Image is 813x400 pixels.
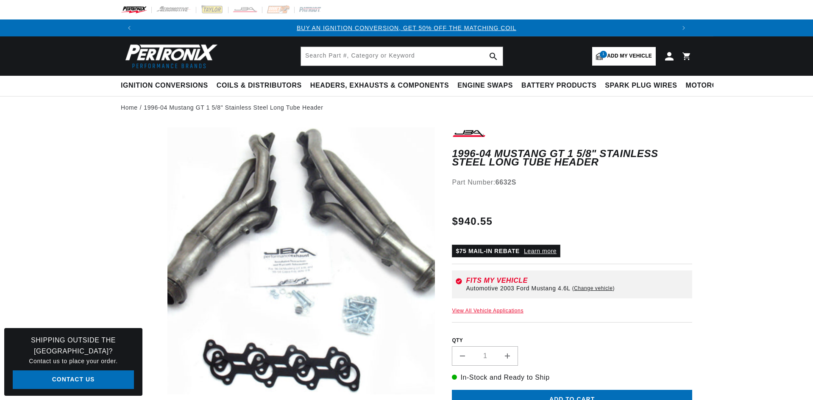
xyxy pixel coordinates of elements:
p: Contact us to place your order. [13,356,134,366]
span: Coils & Distributors [217,81,302,90]
nav: breadcrumbs [121,103,692,112]
summary: Engine Swaps [453,76,517,96]
p: $75 MAIL-IN REBATE [452,245,560,257]
a: View All Vehicle Applications [452,308,523,314]
summary: Ignition Conversions [121,76,212,96]
strong: 6632S [496,179,516,186]
div: Fits my vehicle [466,277,689,284]
a: 1Add my vehicle [592,47,656,66]
span: 1 [600,51,607,58]
span: Add my vehicle [607,52,652,60]
label: QTY [452,337,692,344]
media-gallery: Gallery Viewer [121,127,435,399]
a: Change vehicle [572,285,615,292]
div: 1 of 3 [138,23,675,33]
summary: Headers, Exhausts & Components [306,76,453,96]
a: 1996-04 Mustang GT 1 5/8" Stainless Steel Long Tube Header [144,103,323,112]
summary: Motorcycle [682,76,741,96]
span: Battery Products [521,81,596,90]
slideshow-component: Translation missing: en.sections.announcements.announcement_bar [100,19,713,36]
p: In-Stock and Ready to Ship [452,372,692,383]
a: BUY AN IGNITION CONVERSION, GET 50% OFF THE MATCHING COIL [297,25,516,31]
a: Contact Us [13,370,134,389]
summary: Battery Products [517,76,601,96]
a: Home [121,103,138,112]
button: search button [484,47,503,66]
span: Engine Swaps [457,81,513,90]
summary: Coils & Distributors [212,76,306,96]
input: Search Part #, Category or Keyword [301,47,503,66]
div: Part Number: [452,177,692,188]
img: Pertronix [121,41,218,71]
button: Translation missing: en.sections.announcements.next_announcement [675,19,692,36]
span: Spark Plug Wires [605,81,677,90]
span: Motorcycle [686,81,736,90]
span: Headers, Exhausts & Components [310,81,449,90]
span: $940.55 [452,214,493,229]
h3: Shipping Outside the [GEOGRAPHIC_DATA]? [13,335,134,356]
span: Ignition Conversions [121,81,208,90]
summary: Spark Plug Wires [601,76,681,96]
span: Automotive 2003 Ford Mustang 4.6L [466,285,570,292]
a: Learn more [524,248,557,254]
button: Translation missing: en.sections.announcements.previous_announcement [121,19,138,36]
div: Announcement [138,23,675,33]
h1: 1996-04 Mustang GT 1 5/8" Stainless Steel Long Tube Header [452,149,692,167]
